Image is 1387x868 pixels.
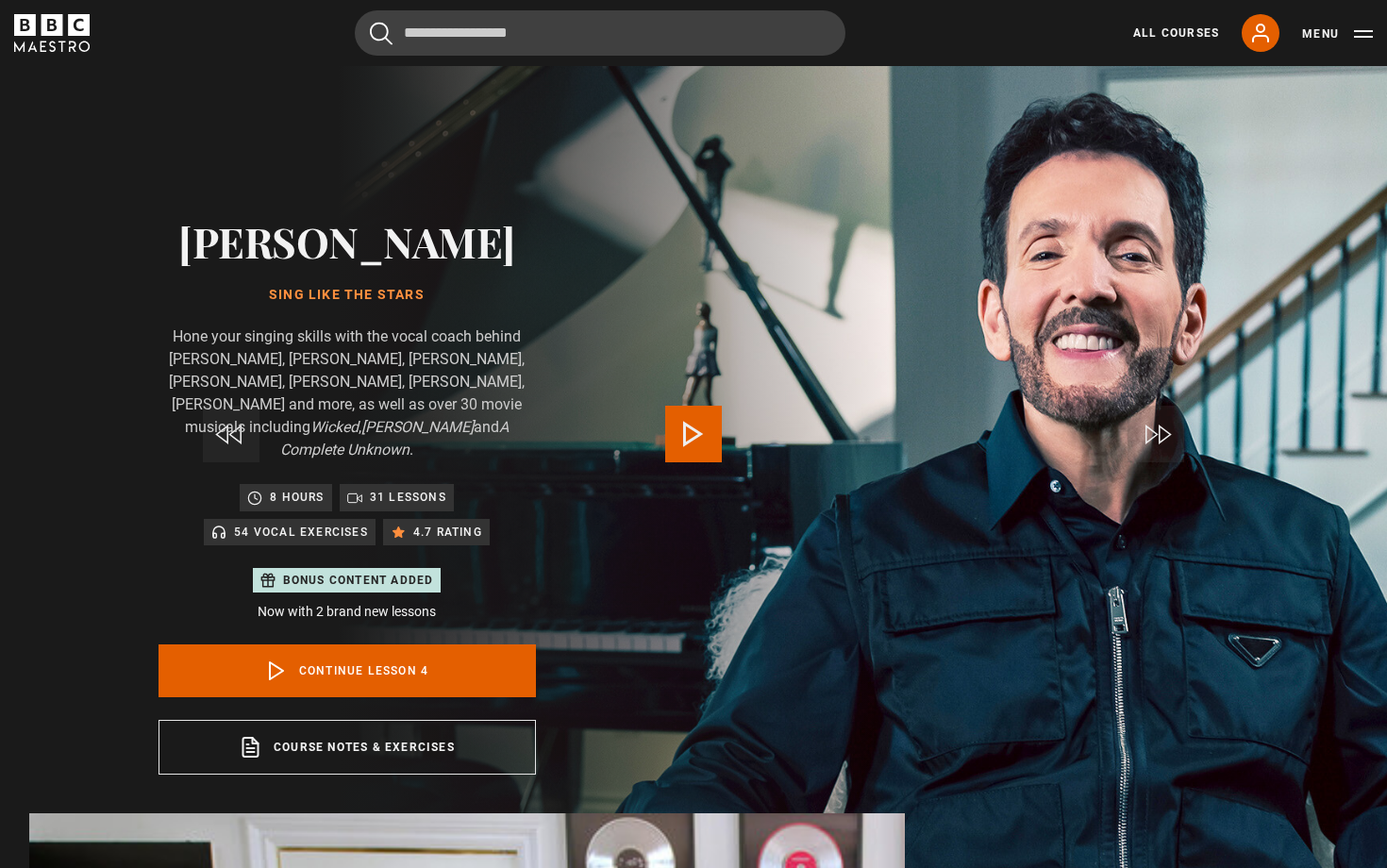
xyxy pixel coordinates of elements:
[270,488,324,507] p: 8 hours
[370,22,393,45] button: Submit the search query
[159,644,536,697] a: Continue lesson 4
[361,418,474,436] i: [PERSON_NAME]
[14,14,90,52] svg: BBC Maestro
[159,288,536,303] h1: Sing Like the Stars
[1133,25,1219,42] a: All Courses
[413,523,482,542] p: 4.7 rating
[159,602,536,622] p: Now with 2 brand new lessons
[1302,25,1373,43] button: Toggle navigation
[355,10,845,56] input: Search
[283,572,434,589] p: Bonus content added
[159,217,536,265] h2: [PERSON_NAME]
[310,418,359,436] i: Wicked
[234,523,368,542] p: 54 Vocal Exercises
[159,325,536,461] p: Hone your singing skills with the vocal coach behind [PERSON_NAME], [PERSON_NAME], [PERSON_NAME],...
[370,488,446,507] p: 31 lessons
[159,720,536,775] a: Course notes & exercises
